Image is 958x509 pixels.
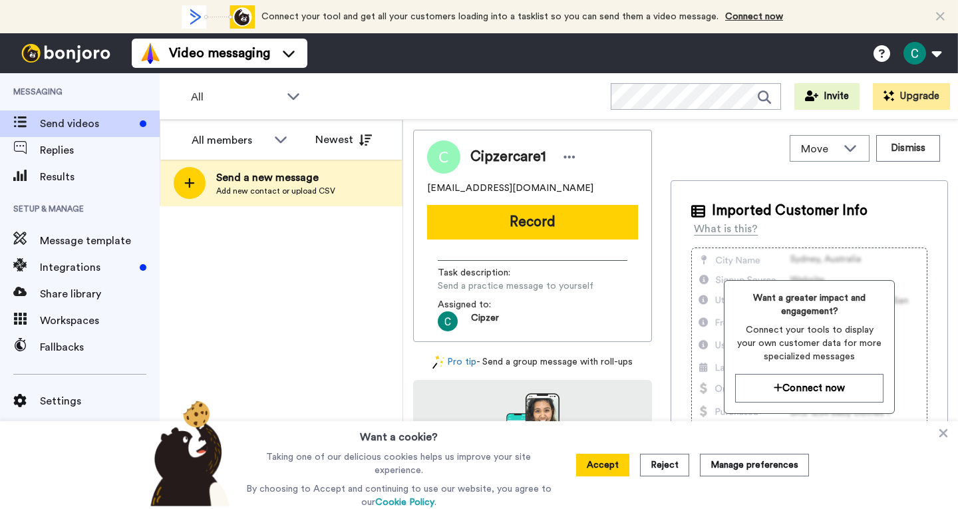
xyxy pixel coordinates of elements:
[432,355,444,369] img: magic-wand.svg
[40,142,160,158] span: Replies
[694,221,758,237] div: What is this?
[138,400,237,506] img: bear-with-cookie.png
[191,89,280,105] span: All
[182,5,255,29] div: animation
[16,44,116,63] img: bj-logo-header-white.svg
[305,126,382,153] button: Newest
[873,83,950,110] button: Upgrade
[471,311,499,331] span: Cipzer
[427,205,638,240] button: Record
[40,313,160,329] span: Workspaces
[40,233,160,249] span: Message template
[576,454,629,476] button: Accept
[735,291,883,318] span: Want a greater impact and engagement?
[438,311,458,331] img: ACg8ocK_jIh2St_5VzjO3l86XZamavd1hZ1738cUU1e59Uvd=s96-c
[438,279,593,293] span: Send a practice message to yourself
[169,44,270,63] span: Video messaging
[413,355,652,369] div: - Send a group message with roll-ups
[427,182,593,195] span: [EMAIL_ADDRESS][DOMAIN_NAME]
[40,116,134,132] span: Send videos
[432,355,476,369] a: Pro tip
[360,421,438,445] h3: Want a cookie?
[438,266,531,279] span: Task description :
[40,169,160,185] span: Results
[261,12,718,21] span: Connect your tool and get all your customers loading into a tasklist so you can send them a video...
[40,286,160,302] span: Share library
[140,43,161,64] img: vm-color.svg
[438,298,531,311] span: Assigned to:
[243,450,555,477] p: Taking one of our delicious cookies helps us improve your site experience.
[735,374,883,403] button: Connect now
[375,498,434,507] a: Cookie Policy
[216,170,335,186] span: Send a new message
[40,339,160,355] span: Fallbacks
[506,393,559,465] img: download
[40,393,160,409] span: Settings
[40,259,134,275] span: Integrations
[192,132,267,148] div: All members
[794,83,860,110] button: Invite
[700,454,809,476] button: Manage preferences
[470,147,546,167] span: Cipzercare1
[216,186,335,196] span: Add new contact or upload CSV
[243,482,555,509] p: By choosing to Accept and continuing to use our website, you agree to our .
[876,135,940,162] button: Dismiss
[712,201,868,221] span: Imported Customer Info
[725,12,783,21] a: Connect now
[427,140,460,174] img: Image of Cipzercare1
[801,141,837,157] span: Move
[640,454,689,476] button: Reject
[735,323,883,363] span: Connect your tools to display your own customer data for more specialized messages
